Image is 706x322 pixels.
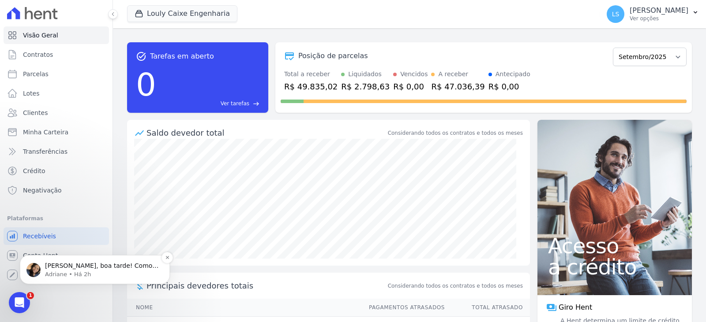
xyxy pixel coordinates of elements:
[361,299,445,317] th: Pagamentos Atrasados
[4,26,109,44] a: Visão Geral
[23,70,49,78] span: Parcelas
[298,51,368,61] div: Posição de parcelas
[548,256,681,278] span: a crédito
[27,292,34,299] span: 1
[284,81,338,93] div: R$ 49.835,02
[146,127,386,139] div: Saldo devedor total
[221,100,249,107] span: Ver tarefas
[23,89,40,98] span: Lotes
[4,123,109,141] a: Minha Carteira
[445,299,530,317] th: Total Atrasado
[559,302,592,313] span: Giro Hent
[4,104,109,122] a: Clientes
[431,81,484,93] div: R$ 47.036,39
[253,100,259,107] span: east
[388,282,523,290] span: Considerando todos os contratos e todos os meses
[400,70,428,79] div: Vencidos
[13,56,163,85] div: message notification from Adriane, Há 2h. Olá Layara, boa tarde! Como vai? Poderia confirmar qual...
[127,299,361,317] th: Nome
[496,70,530,79] div: Antecipado
[136,62,156,107] div: 0
[23,147,68,156] span: Transferências
[4,247,109,264] a: Conta Hent
[155,52,166,64] button: Dismiss notification
[146,280,386,292] span: Principais devedores totais
[38,62,152,71] p: [PERSON_NAME], boa tarde! Como vai? Poderia confirmar qual o empreendimento por favor?
[136,51,146,62] span: task_alt
[4,46,109,63] a: Contratos
[20,63,34,78] img: Profile image for Adriane
[341,81,390,93] div: R$ 2.798,63
[4,162,109,180] a: Crédito
[4,227,109,245] a: Recebíveis
[348,70,382,79] div: Liquidados
[127,5,237,22] button: Louly Caixe Engenharia
[612,11,620,17] span: LS
[4,85,109,102] a: Lotes
[388,129,523,137] div: Considerando todos os contratos e todos os meses
[23,31,58,40] span: Visão Geral
[23,108,48,117] span: Clientes
[600,2,706,26] button: LS [PERSON_NAME] Ver opções
[284,70,338,79] div: Total a receber
[630,6,688,15] p: [PERSON_NAME]
[7,200,183,298] iframe: Intercom notifications mensagem
[160,100,259,107] a: Ver tarefas east
[23,50,53,59] span: Contratos
[4,143,109,160] a: Transferências
[23,167,45,175] span: Crédito
[23,128,68,137] span: Minha Carteira
[4,181,109,199] a: Negativação
[438,70,468,79] div: A receber
[4,65,109,83] a: Parcelas
[23,186,62,195] span: Negativação
[150,51,214,62] span: Tarefas em aberto
[38,71,152,79] p: Message from Adriane, sent Há 2h
[393,81,428,93] div: R$ 0,00
[488,81,530,93] div: R$ 0,00
[630,15,688,22] p: Ver opções
[548,235,681,256] span: Acesso
[9,292,30,313] iframe: Intercom live chat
